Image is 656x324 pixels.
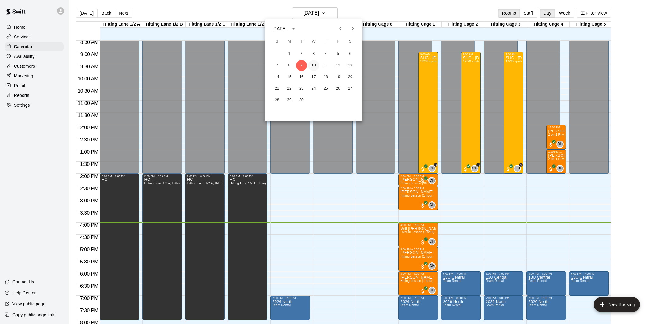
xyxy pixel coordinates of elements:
[284,48,295,59] button: 1
[333,72,344,83] button: 19
[296,95,307,106] button: 30
[296,60,307,71] button: 9
[308,83,319,94] button: 24
[296,36,307,48] span: Tuesday
[308,72,319,83] button: 17
[333,48,344,59] button: 5
[272,60,283,71] button: 7
[320,83,331,94] button: 25
[320,36,331,48] span: Thursday
[333,36,344,48] span: Friday
[284,36,295,48] span: Monday
[284,83,295,94] button: 22
[288,23,299,34] button: calendar view is open, switch to year view
[347,23,359,35] button: Next month
[333,83,344,94] button: 26
[333,60,344,71] button: 12
[272,83,283,94] button: 21
[320,72,331,83] button: 18
[345,60,356,71] button: 13
[284,60,295,71] button: 8
[308,60,319,71] button: 10
[296,48,307,59] button: 2
[284,95,295,106] button: 29
[345,72,356,83] button: 20
[320,48,331,59] button: 4
[345,36,356,48] span: Saturday
[284,72,295,83] button: 15
[296,83,307,94] button: 23
[334,23,347,35] button: Previous month
[308,48,319,59] button: 3
[296,72,307,83] button: 16
[272,36,283,48] span: Sunday
[345,48,356,59] button: 6
[345,83,356,94] button: 27
[272,95,283,106] button: 28
[320,60,331,71] button: 11
[272,26,287,32] div: [DATE]
[308,36,319,48] span: Wednesday
[272,72,283,83] button: 14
